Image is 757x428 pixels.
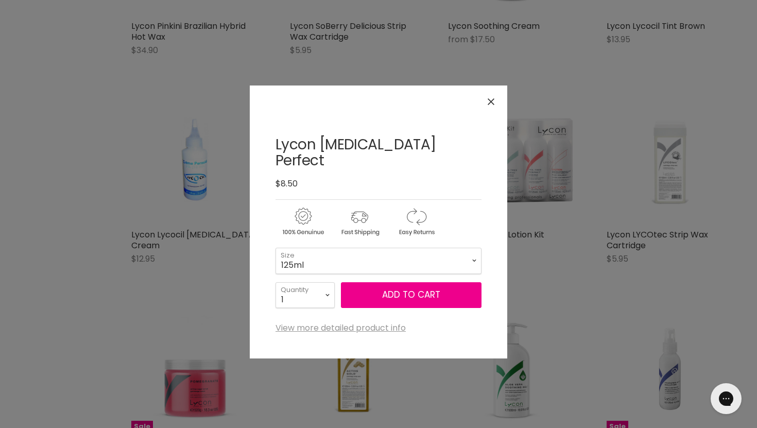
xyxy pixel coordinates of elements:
[382,288,440,301] span: Add to cart
[276,323,406,333] a: View more detailed product info
[276,134,436,170] a: Lycon [MEDICAL_DATA] Perfect
[480,91,502,113] button: Close
[389,206,443,237] img: returns.gif
[276,178,298,190] span: $8.50
[706,380,747,418] iframe: Gorgias live chat messenger
[341,282,481,308] button: Add to cart
[276,282,335,308] select: Quantity
[332,206,387,237] img: shipping.gif
[276,206,330,237] img: genuine.gif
